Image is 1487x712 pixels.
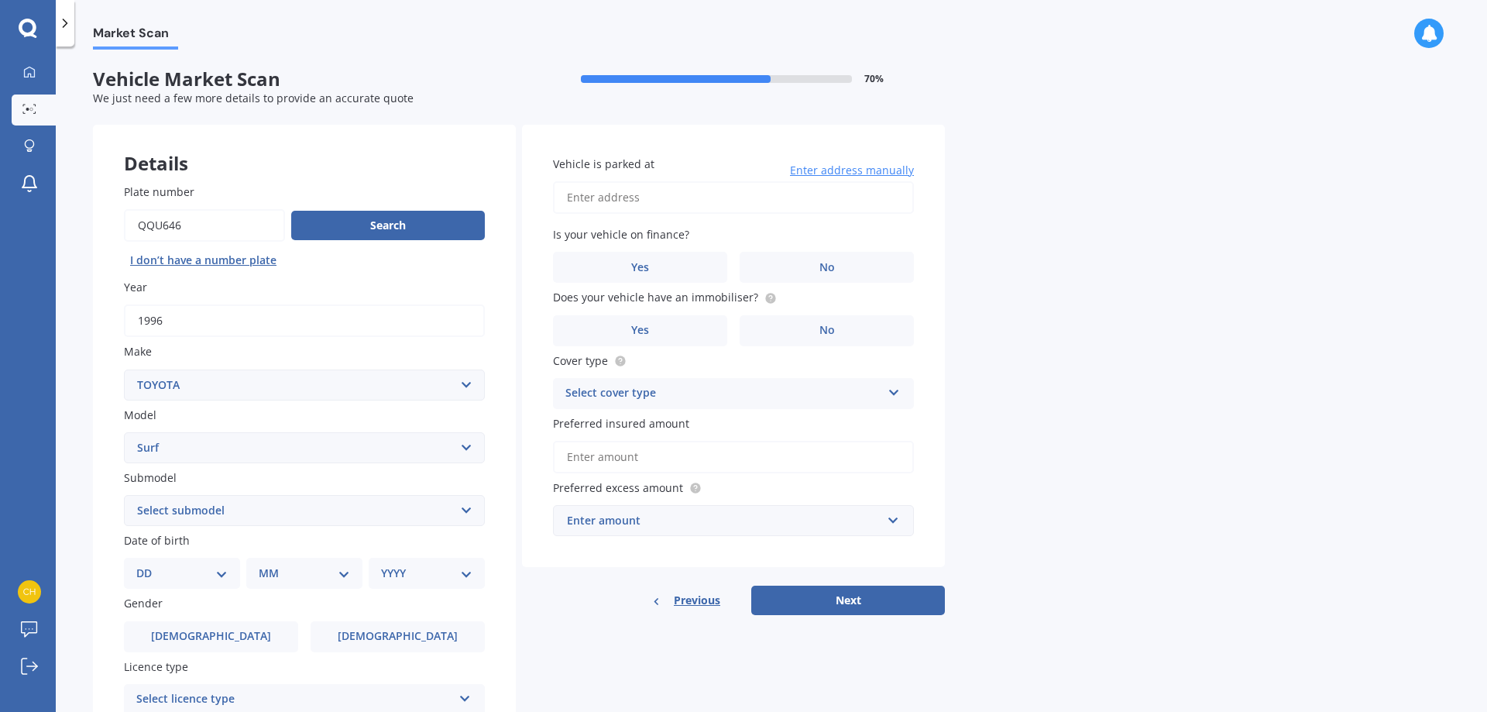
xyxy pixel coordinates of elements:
[567,512,881,529] div: Enter amount
[553,480,683,495] span: Preferred excess amount
[864,74,884,84] span: 70 %
[674,589,720,612] span: Previous
[124,304,485,337] input: YYYY
[553,291,758,305] span: Does your vehicle have an immobiliser?
[93,125,516,171] div: Details
[631,324,649,337] span: Yes
[136,690,452,709] div: Select licence type
[565,384,881,403] div: Select cover type
[124,408,156,422] span: Model
[338,630,458,643] span: [DEMOGRAPHIC_DATA]
[631,261,649,274] span: Yes
[790,163,914,178] span: Enter address manually
[124,345,152,359] span: Make
[124,248,283,273] button: I don’t have a number plate
[124,659,188,674] span: Licence type
[124,533,190,548] span: Date of birth
[124,209,285,242] input: Enter plate number
[18,580,41,604] img: bc7c7a172bfad8011eefcf10149150ea
[553,441,914,473] input: Enter amount
[93,26,178,46] span: Market Scan
[291,211,485,240] button: Search
[553,353,608,368] span: Cover type
[124,597,163,611] span: Gender
[124,184,194,199] span: Plate number
[553,157,654,171] span: Vehicle is parked at
[151,630,271,643] span: [DEMOGRAPHIC_DATA]
[553,181,914,214] input: Enter address
[553,227,689,242] span: Is your vehicle on finance?
[93,91,414,105] span: We just need a few more details to provide an accurate quote
[124,280,147,294] span: Year
[93,68,519,91] span: Vehicle Market Scan
[819,324,835,337] span: No
[124,470,177,485] span: Submodel
[819,261,835,274] span: No
[751,586,945,615] button: Next
[553,416,689,431] span: Preferred insured amount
